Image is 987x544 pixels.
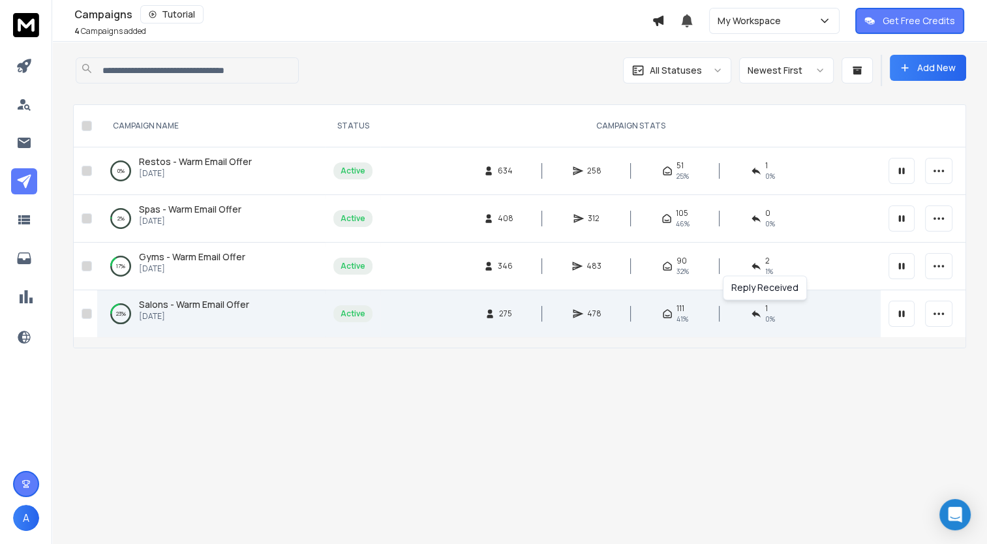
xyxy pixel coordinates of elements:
[326,105,380,147] th: STATUS
[97,147,326,195] td: 0%Restos - Warm Email Offer[DATE]
[765,160,768,171] span: 1
[341,309,365,319] div: Active
[13,505,39,531] button: A
[587,309,601,319] span: 478
[588,213,601,224] span: 312
[341,213,365,224] div: Active
[587,166,601,176] span: 258
[139,203,241,215] span: Spas - Warm Email Offer
[676,266,689,277] span: 32 %
[139,216,241,226] p: [DATE]
[140,5,204,23] button: Tutorial
[139,298,249,311] a: Salons - Warm Email Offer
[116,307,126,320] p: 23 %
[74,25,80,37] span: 4
[117,164,125,177] p: 0 %
[341,261,365,271] div: Active
[765,303,768,314] span: 1
[765,208,770,219] span: 0
[586,261,601,271] span: 483
[139,168,252,179] p: [DATE]
[139,250,245,263] span: Gyms - Warm Email Offer
[97,105,326,147] th: CAMPAIGN NAME
[116,260,125,273] p: 17 %
[765,219,775,229] span: 0 %
[676,314,688,324] span: 41 %
[765,314,775,324] span: 0 %
[74,5,652,23] div: Campaigns
[676,208,688,219] span: 105
[765,171,775,181] span: 0 %
[97,195,326,243] td: 2%Spas - Warm Email Offer[DATE]
[676,171,689,181] span: 25 %
[498,213,513,224] span: 408
[676,256,687,266] span: 90
[117,212,125,225] p: 2 %
[498,261,513,271] span: 346
[939,499,971,530] div: Open Intercom Messenger
[498,166,513,176] span: 634
[139,155,252,168] a: Restos - Warm Email Offer
[855,8,964,34] button: Get Free Credits
[380,105,881,147] th: CAMPAIGN STATS
[97,290,326,338] td: 23%Salons - Warm Email Offer[DATE]
[765,256,770,266] span: 2
[676,303,684,314] span: 111
[341,166,365,176] div: Active
[139,311,249,322] p: [DATE]
[883,14,955,27] p: Get Free Credits
[718,14,786,27] p: My Workspace
[97,243,326,290] td: 17%Gyms - Warm Email Offer[DATE]
[650,64,702,77] p: All Statuses
[739,57,834,83] button: Newest First
[890,55,966,81] button: Add New
[676,219,690,229] span: 46 %
[139,250,245,264] a: Gyms - Warm Email Offer
[499,309,512,319] span: 275
[139,203,241,216] a: Spas - Warm Email Offer
[139,264,245,274] p: [DATE]
[765,266,773,277] span: 1 %
[74,26,146,37] p: Campaigns added
[676,160,684,171] span: 51
[723,275,807,300] div: Reply Received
